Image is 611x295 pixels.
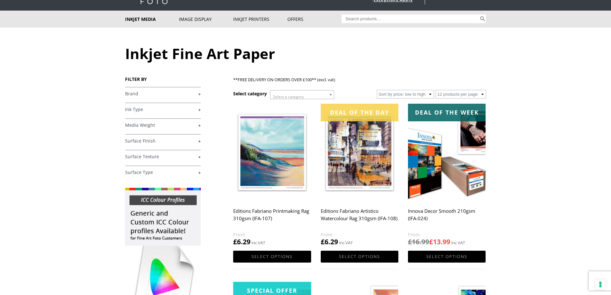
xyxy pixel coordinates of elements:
[125,166,201,178] h4: Surface Type
[233,11,287,28] a: Inkjet Printers
[273,94,304,100] span: Select a category
[408,237,412,246] span: £
[125,91,201,97] a: +
[408,104,486,201] img: Innova Decor Smooth 210gsm (IFA-024)
[429,237,433,246] span: £
[125,138,201,144] a: +
[233,251,311,263] a: Select options for “Editions Fabriano Printmaking Rag 310gsm (IFA-107)”
[377,90,434,99] select: Shop order
[125,107,201,113] a: +
[125,76,201,82] h3: FILTER BY
[233,205,311,231] h2: Editions Fabriano Printmaking Rag 310gsm (IFA-107)
[408,205,486,231] h2: Innova Decor Smooth 210gsm (IFA-024)
[125,11,179,28] a: Inkjet Media
[179,11,233,28] a: Image Display
[125,154,201,160] a: +
[321,237,325,246] span: £
[408,104,486,121] div: Deal of the week
[125,150,201,163] h4: Surface Texture
[429,237,450,246] bdi: 13.99
[233,104,311,201] img: Editions Fabriano Printmaking Rag 310gsm (IFA-107)
[321,104,398,201] img: Editions Fabriano Artistico Watercolour Rag 310gsm (IFA-108)
[408,104,486,247] a: Deal of the week Innova Decor Smooth 210gsm (IFA-024) £16.99£13.99
[321,104,398,121] div: Deal of the day
[125,103,201,116] h4: Ink Type
[342,14,479,23] input: Search products…
[233,237,237,246] span: £
[125,118,201,131] h4: Media Weight
[479,14,486,23] button: Search
[321,104,398,247] a: Deal of the day Editions Fabriano Artistico Watercolour Rag 310gsm (IFA-108) £6.29
[125,87,201,100] h4: Brand
[125,134,201,147] h4: Surface Finish
[125,44,486,63] h1: Inkjet Fine Art Paper
[408,237,429,246] bdi: 16.99
[125,169,201,176] a: +
[125,122,201,128] a: +
[321,237,338,246] bdi: 6.29
[287,11,342,28] a: Offers
[321,251,398,263] a: Select options for “Editions Fabriano Artistico Watercolour Rag 310gsm (IFA-108)”
[233,76,486,83] p: **FREE DELIVERY ON ORDERS OVER £100** (excl. vat)
[233,104,311,247] a: Editions Fabriano Printmaking Rag 310gsm (IFA-107) £6.29
[595,279,606,290] button: Your consent preferences for tracking technologies
[233,237,250,246] bdi: 6.29
[408,251,486,263] a: Select options for “Innova Decor Smooth 210gsm (IFA-024)”
[321,205,398,231] h2: Editions Fabriano Artistico Watercolour Rag 310gsm (IFA-108)
[233,91,267,97] h3: Select category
